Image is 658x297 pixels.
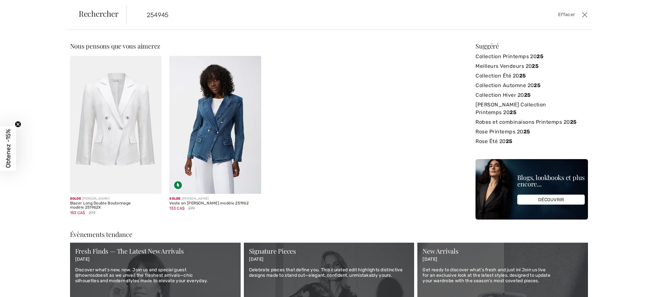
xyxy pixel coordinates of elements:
[517,195,585,205] div: DÉCOUVRIR
[75,267,236,283] p: Discover what’s new, now. Join us and special guest @howrosdoesit as we unveil the freshest arriv...
[537,53,543,59] strong: 25
[249,267,409,278] p: Celebrate pieces that define you. This curated edit highlights distinctive designs made to stand ...
[169,201,261,206] div: Veste en [PERSON_NAME] modèle 251962
[532,63,538,69] strong: 25
[70,197,81,201] span: Solde
[517,174,585,187] div: Blogs, lookbooks et plus encore...
[70,201,162,210] div: Blazer Long Double Boutonnage modèle 251962X
[249,257,409,262] p: [DATE]
[570,119,577,125] strong: 25
[558,11,575,18] span: Effacer
[169,206,184,211] span: 153 CA$
[476,117,588,127] a: Robes et combinaisons Printemps 2025
[75,248,236,254] div: Fresh Finds — The Latest New Arrivals
[476,100,588,117] a: [PERSON_NAME] Collection Printemps 2025
[476,127,588,137] a: Rose Printemps 2025
[70,196,162,201] div: [PERSON_NAME]
[142,5,471,24] input: TAPER POUR RECHERCHER
[506,138,512,144] strong: 25
[15,121,21,128] button: Close teaser
[534,82,540,88] strong: 25
[519,73,526,79] strong: 25
[15,4,28,10] span: Chat
[79,10,119,17] span: Rechercher
[70,56,162,194] img: Blazer Long Double Boutonnage modèle 251962X. White
[169,56,261,194] img: Veste en Jean Croisée modèle 251962. Denim Medium Blue
[476,71,588,81] a: Collection Été 2025
[523,129,530,135] strong: 25
[476,159,588,220] img: Blogs, lookbooks et plus encore...
[169,196,261,201] div: [PERSON_NAME]
[524,92,531,98] strong: 25
[476,81,588,90] a: Collection Automne 2025
[422,267,583,283] p: Get ready to discover what’s fresh and just in! Join us live for an exclusive look at the latest ...
[476,61,588,71] a: Meilleurs Vendeurs 2025
[70,231,588,238] div: Évènements tendance
[476,52,588,61] a: Collection Printemps 2025
[476,90,588,100] a: Collection Hiver 2025
[422,257,583,262] p: [DATE]
[70,211,85,215] span: 153 CA$
[580,10,590,20] button: Ferme
[169,197,181,201] span: Solde
[4,129,12,168] span: Obtenez -15%
[249,248,409,254] div: Signature Pieces
[476,43,588,49] div: Suggéré
[89,210,95,216] span: 279
[188,205,195,211] span: 279
[510,109,516,115] strong: 25
[422,248,583,254] div: New Arrivals
[476,137,588,146] a: Rose Été 2025
[174,181,182,189] img: Tissu écologique
[70,41,161,50] span: Nous pensons que vous aimerez
[75,257,236,262] p: [DATE]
